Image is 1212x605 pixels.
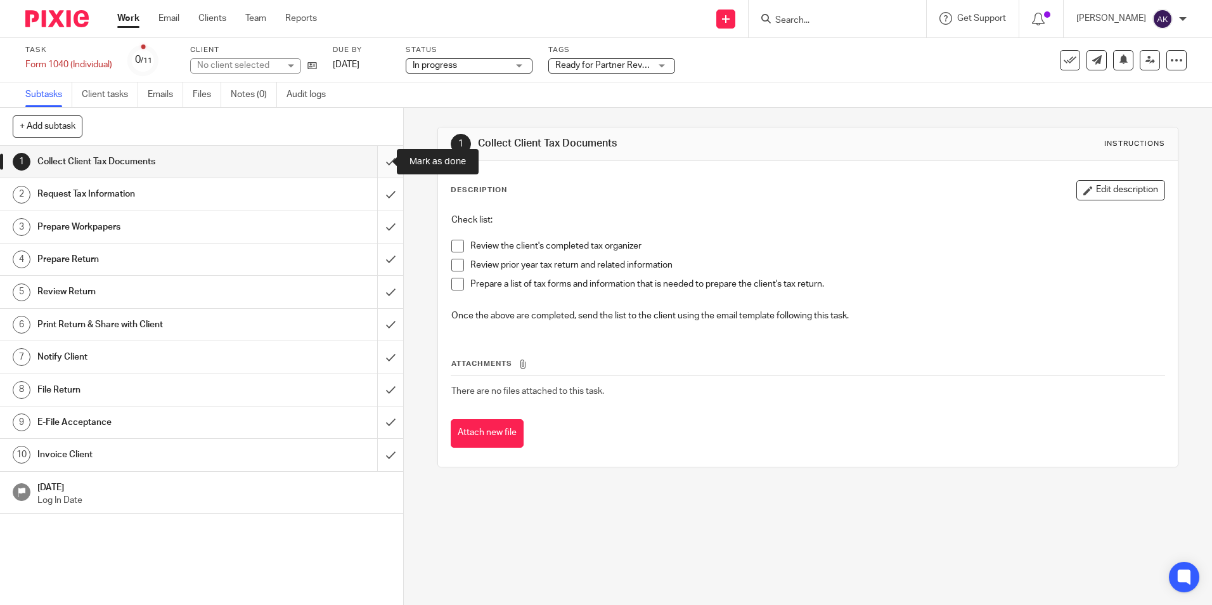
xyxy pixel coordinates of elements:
[1104,139,1165,149] div: Instructions
[13,446,30,464] div: 10
[470,278,1164,290] p: Prepare a list of tax forms and information that is needed to prepare the client's tax return.
[37,185,255,204] h1: Request Tax Information
[451,419,524,448] button: Attach new file
[406,45,532,55] label: Status
[1076,180,1165,200] button: Edit description
[13,283,30,301] div: 5
[1076,12,1146,25] p: [PERSON_NAME]
[13,316,30,334] div: 6
[285,12,317,25] a: Reports
[413,61,457,70] span: In progress
[13,115,82,137] button: + Add subtask
[470,240,1164,252] p: Review the client's completed tax organizer
[548,45,675,55] label: Tags
[37,413,255,432] h1: E-File Acceptance
[333,60,359,69] span: [DATE]
[141,57,152,64] small: /11
[1152,9,1173,29] img: svg%3E
[333,45,390,55] label: Due by
[13,413,30,431] div: 9
[287,82,335,107] a: Audit logs
[245,12,266,25] a: Team
[451,387,604,396] span: There are no files attached to this task.
[25,45,112,55] label: Task
[451,134,471,154] div: 1
[37,250,255,269] h1: Prepare Return
[135,53,152,67] div: 0
[37,218,255,237] h1: Prepare Workpapers
[25,58,112,71] div: Form 1040 (Individual)
[37,152,255,171] h1: Collect Client Tax Documents
[193,82,221,107] a: Files
[231,82,277,107] a: Notes (0)
[148,82,183,107] a: Emails
[37,315,255,334] h1: Print Return & Share with Client
[13,381,30,399] div: 8
[13,186,30,204] div: 2
[13,218,30,236] div: 3
[37,282,255,301] h1: Review Return
[555,61,655,70] span: Ready for Partner Review
[470,259,1164,271] p: Review prior year tax return and related information
[451,360,512,367] span: Attachments
[117,12,139,25] a: Work
[37,445,255,464] h1: Invoice Client
[478,137,835,150] h1: Collect Client Tax Documents
[13,153,30,171] div: 1
[451,214,1164,226] p: Check list:
[82,82,138,107] a: Client tasks
[37,348,255,367] h1: Notify Client
[37,494,391,507] p: Log In Date
[158,12,179,25] a: Email
[190,45,317,55] label: Client
[774,15,888,27] input: Search
[37,478,391,494] h1: [DATE]
[25,10,89,27] img: Pixie
[13,250,30,268] div: 4
[25,82,72,107] a: Subtasks
[37,381,255,400] h1: File Return
[197,59,280,72] div: No client selected
[13,348,30,366] div: 7
[451,309,1164,322] p: Once the above are completed, send the list to the client using the email template following this...
[957,14,1006,23] span: Get Support
[451,185,507,195] p: Description
[198,12,226,25] a: Clients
